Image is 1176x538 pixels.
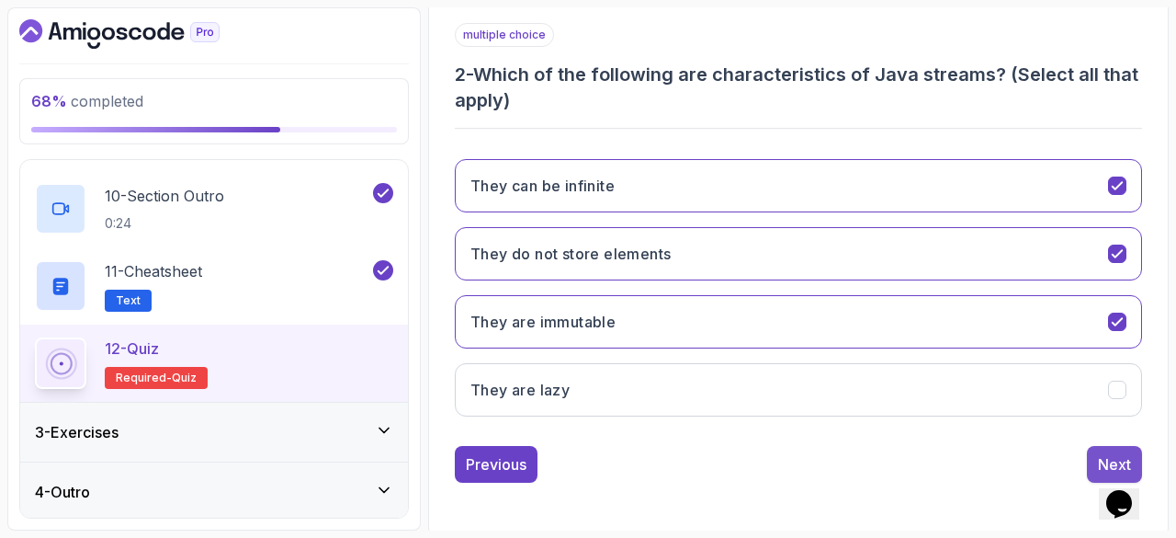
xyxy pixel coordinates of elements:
[172,371,197,385] span: quiz
[20,403,408,462] button: 3-Exercises
[35,260,393,312] button: 11-CheatsheetText
[455,295,1142,349] button: They are immutable
[470,243,671,265] h3: They do not store elements
[19,19,262,49] a: Dashboard
[1087,446,1142,483] button: Next
[470,311,616,333] h3: They are immutable
[1099,464,1158,520] iframe: chat widget
[105,185,224,207] p: 10 - Section Outro
[455,159,1142,212] button: They can be infinite
[31,92,143,110] span: completed
[105,260,202,282] p: 11 - Cheatsheet
[105,214,224,233] p: 0:24
[455,363,1142,417] button: They are lazy
[35,421,119,443] h3: 3 - Exercises
[455,227,1142,280] button: They do not store elements
[116,371,172,385] span: Required-
[35,183,393,235] button: 10-Section Outro0:24
[116,293,141,308] span: Text
[455,23,554,47] p: multiple choice
[470,175,615,197] h3: They can be infinite
[1098,453,1131,475] div: Next
[35,481,90,503] h3: 4 - Outro
[31,92,67,110] span: 68 %
[35,338,393,389] button: 12-QuizRequired-quiz
[455,62,1142,113] h3: 2 - Which of the following are characteristics of Java streams? (Select all that apply)
[466,453,526,475] div: Previous
[105,338,159,360] p: 12 - Quiz
[470,379,570,401] h3: They are lazy
[455,446,537,483] button: Previous
[20,463,408,521] button: 4-Outro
